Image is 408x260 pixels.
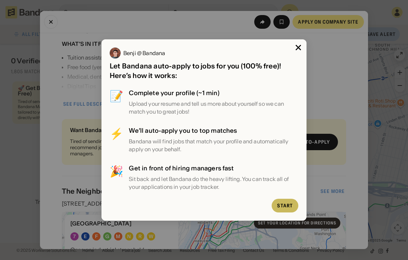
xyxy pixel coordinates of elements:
[129,164,298,172] div: Get in front of hiring managers fast
[129,89,298,97] div: Complete your profile (~1 min)
[129,175,298,191] div: Sit back and let Bandana do the heavy lifting. You can track all of your applications in your job...
[110,61,298,80] div: Let Bandana auto-apply to jobs for you (100% free)! Here’s how it works:
[129,100,298,115] div: Upload your resume and tell us more about yourself so we can match you to great jobs!
[123,50,165,56] div: Benji @ Bandana
[110,126,123,153] div: ⚡️
[129,126,298,135] div: We’ll auto-apply you to top matches
[277,203,293,208] div: Start
[110,89,123,115] div: 📝
[129,138,298,153] div: Bandana will find jobs that match your profile and automatically apply on your behalf.
[110,48,121,58] img: Benji @ Bandana
[110,164,123,191] div: 🎉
